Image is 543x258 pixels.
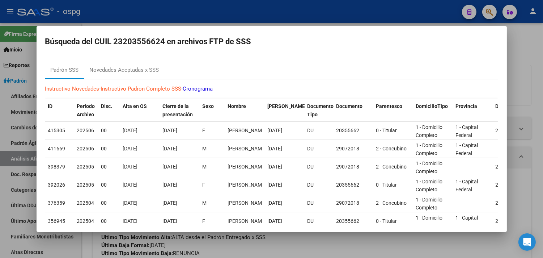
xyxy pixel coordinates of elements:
[203,146,207,151] span: M
[376,103,403,109] span: Parentesco
[123,218,138,224] span: [DATE]
[160,99,200,122] datatable-header-cell: Cierre de la presentación
[376,182,397,188] span: 0 - Titular
[101,103,113,109] span: Disc.
[123,103,147,109] span: Alta en OS
[45,85,498,93] p: - -
[453,99,493,122] datatable-header-cell: Provincia
[336,163,370,171] div: 29072018
[48,182,65,188] span: 392026
[48,146,65,151] span: 411669
[496,126,530,135] div: 2
[376,164,407,170] span: 2 - Concubino
[336,199,370,207] div: 29072018
[228,218,267,224] span: SATARAIN GABRIELA ELIZABETH
[228,182,267,188] span: SATARAIN GABRIELA ELIZABETH
[163,128,178,133] span: [DATE]
[101,217,117,225] div: 00
[416,142,443,157] span: 1 - Domicilio Completo
[45,86,99,92] a: Instructivo Novedades
[203,182,205,188] span: F
[416,124,443,138] span: 1 - Domicilio Completo
[203,200,207,206] span: M
[48,103,53,109] span: ID
[336,103,363,109] span: Documento
[90,66,159,74] div: Novedades Aceptadas x SSS
[48,200,65,206] span: 376359
[496,103,529,109] span: Departamento
[456,215,478,229] span: 1 - Capital Federal
[268,200,283,206] span: [DATE]
[45,35,498,49] h2: Búsqueda del CUIL 23203556624 en archivos FTP de SSS
[48,164,65,170] span: 398379
[336,126,370,135] div: 20355662
[77,164,94,170] span: 202505
[123,128,138,133] span: [DATE]
[77,146,94,151] span: 202506
[336,217,370,225] div: 20355662
[456,103,478,109] span: Provincia
[163,103,193,117] span: Cierre de la presentación
[48,218,65,224] span: 356945
[228,146,267,151] span: GUILLEN ESTIGARRIBIA LUCAS H.
[51,66,79,74] div: Padrón SSS
[416,161,443,175] span: 1 - Domicilio Completo
[77,218,94,224] span: 202504
[225,99,265,122] datatable-header-cell: Nombre
[77,128,94,133] span: 202506
[373,99,413,122] datatable-header-cell: Parentesco
[101,163,117,171] div: 00
[163,200,178,206] span: [DATE]
[376,146,407,151] span: 2 - Concubino
[101,86,182,92] a: Instructivo Padron Completo SSS
[120,99,160,122] datatable-header-cell: Alta en OS
[496,163,530,171] div: 2
[228,128,267,133] span: SATARAIN GABRIELA ELIZABETH
[305,99,334,122] datatable-header-cell: Documento Tipo
[123,164,138,170] span: [DATE]
[456,142,478,157] span: 1 - Capital Federal
[123,182,138,188] span: [DATE]
[496,199,530,207] div: 2
[416,179,443,193] span: 1 - Domicilio Completo
[268,146,283,151] span: [DATE]
[228,200,267,206] span: GUILLEN ESTIGARRIBIA LUCAS H.
[336,181,370,189] div: 20355662
[376,218,397,224] span: 0 - Titular
[163,164,178,170] span: [DATE]
[413,99,453,122] datatable-header-cell: DomicilioTipo
[203,218,205,224] span: F
[74,99,98,122] datatable-header-cell: Período Archivo
[77,200,94,206] span: 202504
[203,103,214,109] span: Sexo
[307,103,334,117] span: Documento Tipo
[268,218,283,224] span: [DATE]
[203,164,207,170] span: M
[496,217,530,225] div: 2
[456,179,478,193] span: 1 - Capital Federal
[416,103,448,109] span: DomicilioTipo
[101,199,117,207] div: 00
[307,199,331,207] div: DU
[268,182,283,188] span: [DATE]
[336,145,370,153] div: 29072018
[228,164,267,170] span: GUILLEN ESTIGARRIBIA LUCAS H.
[77,182,94,188] span: 202505
[98,99,120,122] datatable-header-cell: Disc.
[265,99,305,122] datatable-header-cell: Fecha Nac.
[493,99,533,122] datatable-header-cell: Departamento
[268,164,283,170] span: [DATE]
[200,99,225,122] datatable-header-cell: Sexo
[163,146,178,151] span: [DATE]
[123,146,138,151] span: [DATE]
[376,128,397,133] span: 0 - Titular
[456,124,478,138] span: 1 - Capital Federal
[101,145,117,153] div: 00
[77,103,95,117] span: Período Archivo
[203,128,205,133] span: F
[48,128,65,133] span: 415305
[307,181,331,189] div: DU
[163,218,178,224] span: [DATE]
[268,103,308,109] span: [PERSON_NAME].
[268,128,283,133] span: [DATE]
